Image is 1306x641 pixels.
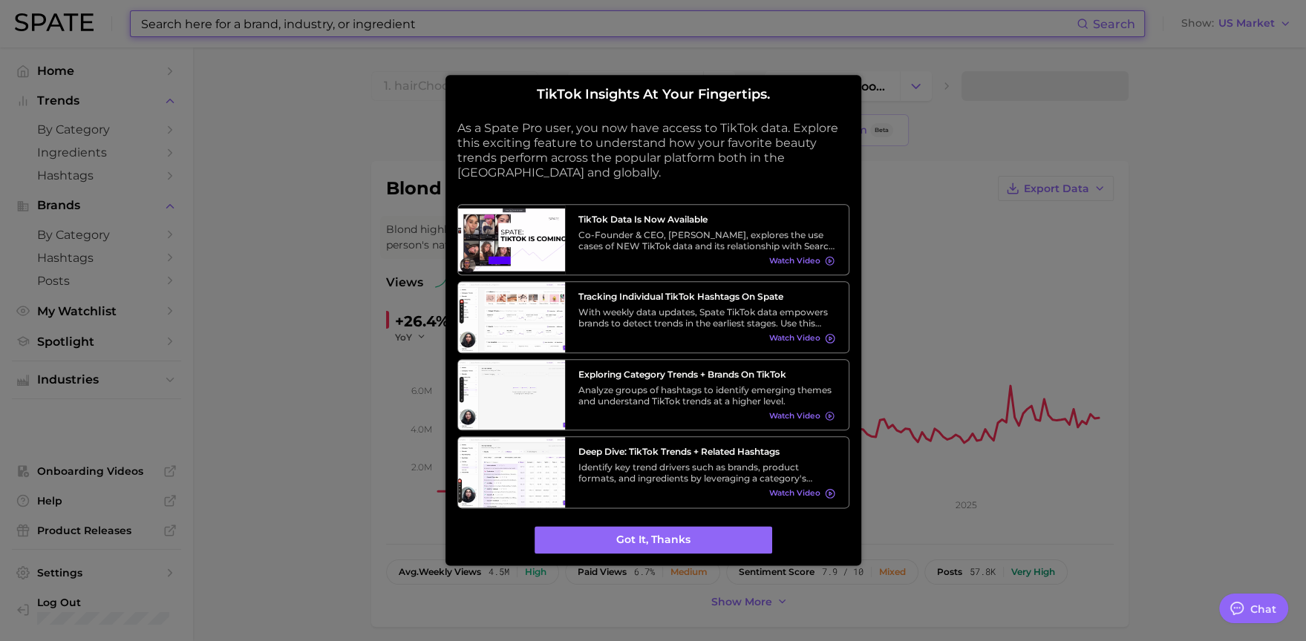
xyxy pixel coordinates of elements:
[578,446,835,457] h3: Deep Dive: TikTok Trends + Related Hashtags
[769,489,820,499] span: Watch Video
[578,229,835,252] div: Co-Founder & CEO, [PERSON_NAME], explores the use cases of NEW TikTok data and its relationship w...
[457,121,849,180] p: As a Spate Pro user, you now have access to TikTok data. Explore this exciting feature to underst...
[457,281,849,353] a: Tracking Individual TikTok Hashtags on SpateWith weekly data updates, Spate TikTok data empowers ...
[457,359,849,431] a: Exploring Category Trends + Brands on TikTokAnalyze groups of hashtags to identify emerging theme...
[457,204,849,276] a: TikTok data is now availableCo-Founder & CEO, [PERSON_NAME], explores the use cases of NEW TikTok...
[578,369,835,380] h3: Exploring Category Trends + Brands on TikTok
[578,306,835,329] div: With weekly data updates, Spate TikTok data empowers brands to detect trends in the earliest stag...
[457,87,849,103] h2: TikTok insights at your fingertips.
[578,214,835,225] h3: TikTok data is now available
[578,291,835,302] h3: Tracking Individual TikTok Hashtags on Spate
[578,461,835,484] div: Identify key trend drivers such as brands, product formats, and ingredients by leveraging a categ...
[769,256,820,266] span: Watch Video
[769,334,820,343] span: Watch Video
[535,526,772,554] button: Got it, thanks
[769,411,820,421] span: Watch Video
[578,384,835,407] div: Analyze groups of hashtags to identify emerging themes and understand TikTok trends at a higher l...
[457,436,849,508] a: Deep Dive: TikTok Trends + Related HashtagsIdentify key trend drivers such as brands, product for...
